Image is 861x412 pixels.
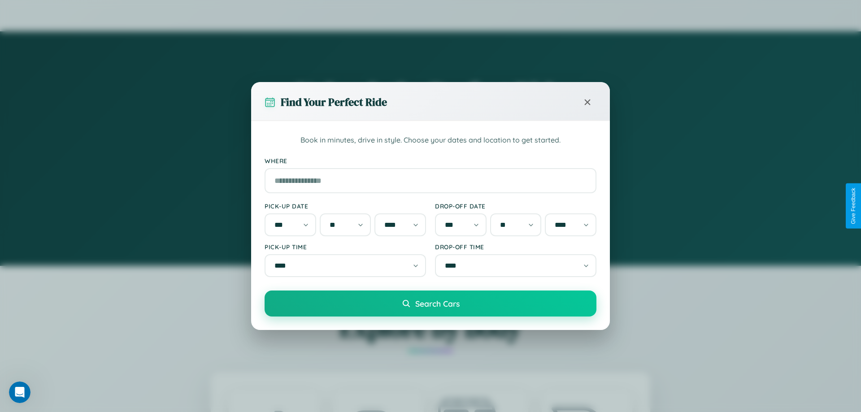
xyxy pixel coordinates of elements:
label: Pick-up Time [265,243,426,251]
label: Where [265,157,596,165]
p: Book in minutes, drive in style. Choose your dates and location to get started. [265,134,596,146]
label: Drop-off Date [435,202,596,210]
button: Search Cars [265,291,596,317]
span: Search Cars [415,299,460,308]
label: Drop-off Time [435,243,596,251]
label: Pick-up Date [265,202,426,210]
h3: Find Your Perfect Ride [281,95,387,109]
